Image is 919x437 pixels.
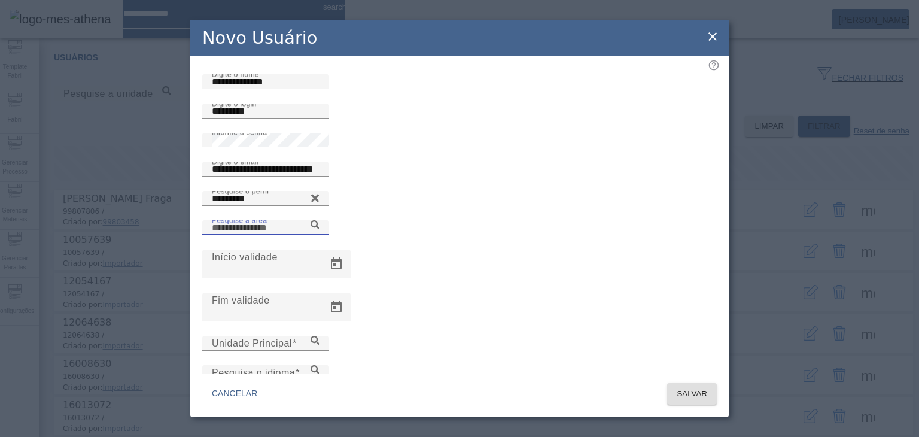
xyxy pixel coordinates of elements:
mat-label: Digite o nome [212,70,259,78]
button: Open calendar [322,293,351,321]
mat-label: Pesquisa o idioma [212,368,295,378]
mat-label: Início validade [212,252,278,262]
mat-label: Unidade Principal [212,338,292,348]
input: Number [212,192,319,206]
input: Number [212,366,319,380]
mat-label: Informe a senha [212,129,267,136]
mat-label: Digite o login [212,99,257,107]
span: SALVAR [677,388,707,400]
input: Number [212,221,319,235]
mat-label: Digite o email [212,157,258,165]
input: Number [212,336,319,351]
mat-label: Pesquise o perfil [212,187,269,195]
button: CANCELAR [202,383,267,405]
mat-label: Pesquise a área [212,216,267,224]
button: Open calendar [322,250,351,278]
h2: Novo Usuário [202,25,317,51]
button: SALVAR [667,383,717,405]
mat-label: Fim validade [212,295,270,305]
span: CANCELAR [212,388,257,400]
